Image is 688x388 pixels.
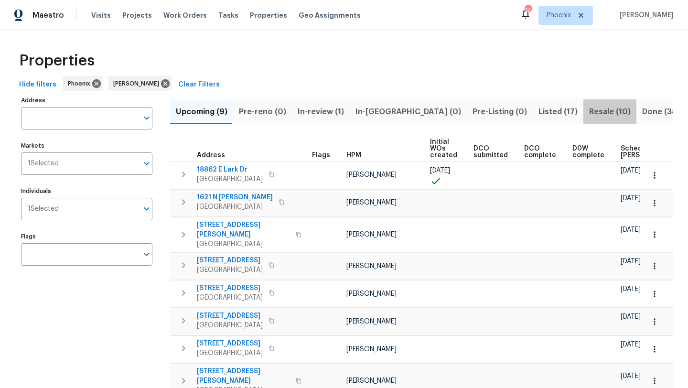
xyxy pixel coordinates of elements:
span: [DATE] [621,373,641,379]
span: Hide filters [19,79,56,91]
label: Address [21,97,152,103]
span: Upcoming (9) [176,105,227,119]
span: [PERSON_NAME] [346,377,397,384]
button: Open [140,111,153,125]
span: [PERSON_NAME] [616,11,674,20]
span: [DATE] [621,286,641,292]
span: Clear Filters [178,79,220,91]
button: Open [140,157,153,170]
span: Phoenix [68,79,94,88]
span: Properties [250,11,287,20]
span: Geo Assignments [299,11,361,20]
span: [GEOGRAPHIC_DATA] [197,265,263,275]
span: HPM [346,152,361,159]
span: Initial WOs created [430,139,457,159]
span: In-[GEOGRAPHIC_DATA] (0) [355,105,461,119]
span: [DATE] [621,226,641,233]
span: [STREET_ADDRESS][PERSON_NAME] [197,366,290,386]
span: [PERSON_NAME] [346,231,397,238]
span: Projects [122,11,152,20]
span: Maestro [32,11,64,20]
div: Phoenix [63,76,103,91]
span: 1 Selected [28,205,59,213]
span: Listed (17) [538,105,578,119]
span: [PERSON_NAME] [346,318,397,325]
span: Phoenix [547,11,571,20]
span: [DATE] [621,258,641,265]
span: Done (383) [642,105,685,119]
span: Tasks [218,12,238,19]
span: [DATE] [621,167,641,174]
span: [GEOGRAPHIC_DATA] [197,239,290,249]
span: [PERSON_NAME] [346,263,397,269]
span: [GEOGRAPHIC_DATA] [197,174,263,184]
span: Visits [91,11,111,20]
span: Scheduled [PERSON_NAME] [621,145,675,159]
span: 18862 E Lark Dr [197,165,263,174]
span: [GEOGRAPHIC_DATA] [197,293,263,302]
span: DCO complete [524,145,556,159]
span: [PERSON_NAME] [346,199,397,206]
span: Resale (10) [589,105,631,119]
span: [PERSON_NAME] [113,79,163,88]
span: [DATE] [621,313,641,320]
span: Flags [312,152,330,159]
span: [GEOGRAPHIC_DATA] [197,321,263,330]
button: Hide filters [15,76,60,94]
span: [STREET_ADDRESS] [197,256,263,265]
label: Individuals [21,188,152,194]
label: Markets [21,143,152,149]
span: [DATE] [621,195,641,202]
div: 14 [525,6,531,15]
span: [GEOGRAPHIC_DATA] [197,348,263,358]
span: [PERSON_NAME] [346,291,397,297]
button: Clear Filters [174,76,224,94]
span: [DATE] [621,341,641,348]
span: Properties [19,56,95,65]
label: Flags [21,234,152,239]
div: [PERSON_NAME] [108,76,172,91]
span: Work Orders [163,11,207,20]
span: D0W complete [572,145,604,159]
span: [GEOGRAPHIC_DATA] [197,202,273,212]
span: [STREET_ADDRESS] [197,339,263,348]
span: [DATE] [430,167,450,174]
span: [PERSON_NAME] [346,172,397,178]
span: [PERSON_NAME] [346,346,397,353]
span: Address [197,152,225,159]
span: Pre-Listing (0) [473,105,527,119]
span: Pre-reno (0) [239,105,286,119]
span: In-review (1) [298,105,344,119]
span: DCO submitted [473,145,508,159]
span: [STREET_ADDRESS] [197,283,263,293]
span: 1621 N [PERSON_NAME] [197,193,273,202]
button: Open [140,202,153,216]
button: Open [140,248,153,261]
span: [STREET_ADDRESS] [197,311,263,321]
span: 1 Selected [28,160,59,168]
span: [STREET_ADDRESS][PERSON_NAME] [197,220,290,239]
